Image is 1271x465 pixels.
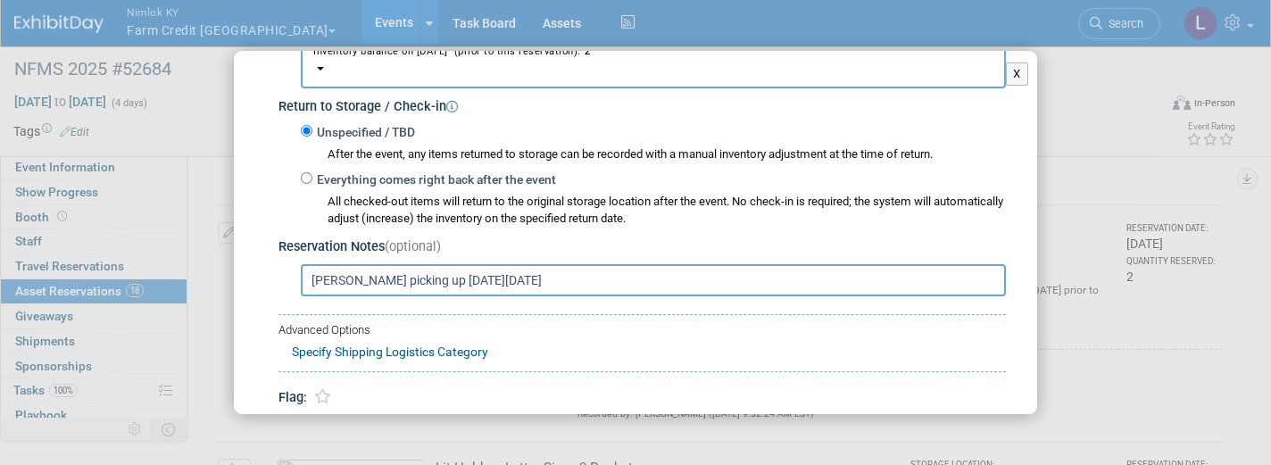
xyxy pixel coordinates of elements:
div: All checked-out items will return to the original storage location after the event. No check-in i... [328,194,1006,228]
span: 2 [581,46,591,57]
span: (optional) [385,239,441,254]
div: After the event, any items returned to storage can be recorded with a manual inventory adjustment... [301,142,1006,163]
div: Return to Storage / Check-in [278,93,1006,117]
label: Unspecified / TBD [312,124,415,142]
div: Advanced Options [278,322,1006,339]
a: Specify Shipping Logistics Category [292,345,488,359]
span: Flag: [278,390,307,405]
div: Reservation Notes [278,238,1006,257]
label: Everything comes right back after the event [312,171,556,189]
button: X [1006,62,1028,86]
